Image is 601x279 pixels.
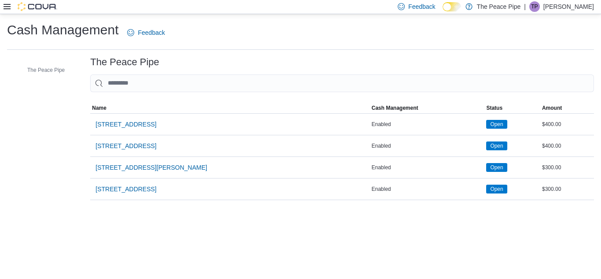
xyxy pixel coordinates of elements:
div: Enabled [370,141,484,151]
span: Open [486,120,507,129]
span: Feedback [138,28,165,37]
span: Feedback [408,2,435,11]
button: The Peace Pipe [15,65,68,75]
input: Dark Mode [443,2,461,11]
span: Open [490,164,503,171]
img: Cova [18,2,57,11]
a: Feedback [124,24,168,41]
span: Amount [542,104,562,112]
p: [PERSON_NAME] [543,1,594,12]
button: [STREET_ADDRESS] [92,137,160,155]
div: Enabled [370,119,484,130]
button: [STREET_ADDRESS] [92,180,160,198]
h1: Cash Management [7,21,118,39]
div: $400.00 [540,141,594,151]
p: The Peace Pipe [477,1,521,12]
input: This is a search bar. As you type, the results lower in the page will automatically filter. [90,74,594,92]
span: Open [486,141,507,150]
span: Open [490,120,503,128]
p: | [524,1,526,12]
div: Enabled [370,162,484,173]
button: Status [484,103,540,113]
span: The Peace Pipe [27,67,65,74]
span: Open [490,185,503,193]
h3: The Peace Pipe [90,57,159,67]
span: [STREET_ADDRESS] [95,141,156,150]
div: Enabled [370,184,484,194]
button: [STREET_ADDRESS] [92,115,160,133]
button: Cash Management [370,103,484,113]
span: [STREET_ADDRESS] [95,120,156,129]
span: Cash Management [371,104,418,112]
span: Open [490,142,503,150]
div: Taylor Peters [529,1,540,12]
div: $400.00 [540,119,594,130]
div: $300.00 [540,162,594,173]
div: $300.00 [540,184,594,194]
button: [STREET_ADDRESS][PERSON_NAME] [92,159,211,176]
span: Open [486,163,507,172]
span: Name [92,104,106,112]
span: [STREET_ADDRESS][PERSON_NAME] [95,163,207,172]
span: Status [486,104,502,112]
button: Name [90,103,370,113]
span: Open [486,185,507,193]
span: [STREET_ADDRESS] [95,185,156,193]
button: Amount [540,103,594,113]
span: TP [531,1,538,12]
